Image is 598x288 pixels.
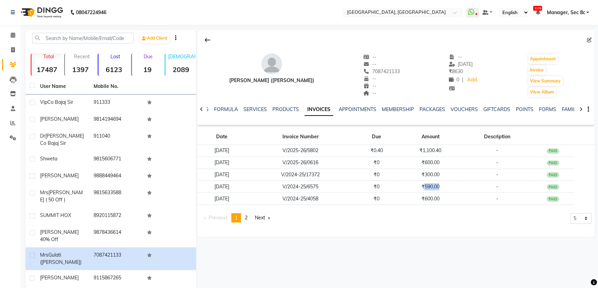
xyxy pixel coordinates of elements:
[165,65,197,74] strong: 2089
[214,106,238,112] a: FORMULA
[89,185,143,208] td: 9815633588
[539,106,556,112] a: FORMS
[419,106,445,112] a: PACKAGES
[197,145,246,157] td: [DATE]
[197,193,246,205] td: [DATE]
[40,99,47,105] span: Vip
[398,129,462,145] th: Amount
[89,270,143,287] td: 9115867265
[40,252,81,265] span: Gulati ([PERSON_NAME])
[355,145,398,157] td: ₹0.40
[18,3,65,22] img: logo
[246,181,355,193] td: V/2024-25/6575
[133,53,163,60] p: Due
[89,128,143,151] td: 911040
[89,168,143,185] td: 9888449464
[197,129,246,145] th: Date
[251,213,273,222] a: Next
[496,171,498,178] span: -
[363,54,376,60] span: --
[450,106,478,112] a: VOUCHERS
[528,87,556,97] button: View Album
[363,76,376,82] span: --
[197,157,246,169] td: [DATE]
[515,106,533,112] a: POINTS
[363,61,376,67] span: --
[272,106,299,112] a: PRODUCTS
[229,77,314,84] div: [PERSON_NAME] ([PERSON_NAME])
[536,9,540,16] a: 1176
[463,129,532,145] th: Description
[339,106,376,112] a: APPOINTMENTS
[246,157,355,169] td: V/2025-26/0616
[40,189,83,203] span: [PERSON_NAME] ( 50 Off )
[305,103,333,116] a: INVOICES
[246,169,355,181] td: V/2024-25/17372
[363,83,376,89] span: --
[246,129,355,145] th: Invoice Number
[89,151,143,168] td: 9815606771
[382,106,414,112] a: MEMBERSHIP
[496,183,498,190] span: -
[98,65,130,74] strong: 6123
[363,90,376,96] span: --
[40,252,48,258] span: Mrs
[449,68,463,75] span: 8630
[398,193,462,205] td: ₹600.00
[398,145,462,157] td: ₹1,100.40
[168,53,197,60] p: [DEMOGRAPHIC_DATA]
[355,129,398,145] th: Due
[40,189,48,196] span: Mrs
[132,65,163,74] strong: 19
[398,169,462,181] td: ₹300.00
[547,196,560,202] div: PAID
[200,213,274,222] nav: Pagination
[235,215,238,221] span: 1
[89,225,143,247] td: 9878436614
[528,54,558,64] button: Appointment
[533,6,542,11] span: 1176
[40,229,79,242] span: [PERSON_NAME] 40% off
[101,53,130,60] p: Lost
[245,215,248,221] span: 2
[449,77,459,83] span: 0
[355,181,398,193] td: ₹0
[449,61,473,67] span: [DATE]
[363,68,400,75] span: 7087421133
[246,145,355,157] td: V/2025-26/5802
[140,33,169,43] a: Add Client
[462,76,463,83] span: |
[398,157,462,169] td: ₹600.00
[243,106,267,112] a: SERVICES
[496,147,498,153] span: -
[40,172,79,179] span: [PERSON_NAME]
[528,65,546,75] button: Invoice
[200,33,215,47] div: Back to Client
[528,76,562,86] button: View Summary
[65,65,96,74] strong: 1397
[197,169,246,181] td: [DATE]
[89,208,143,225] td: 8920115872
[483,106,510,112] a: GIFTCARDS
[547,184,560,190] div: PAID
[76,3,106,22] b: 08047224946
[261,53,282,74] img: avatar
[496,159,498,166] span: -
[40,133,84,146] span: [PERSON_NAME] Co Bajaj Sir
[246,193,355,205] td: V/2024-25/4058
[547,9,585,16] span: Manager, Sec 8c
[68,53,96,60] p: Recent
[561,106,578,112] a: FAMILY
[449,68,452,75] span: ₹
[31,65,63,74] strong: 17487
[40,275,79,281] span: [PERSON_NAME]
[355,193,398,205] td: ₹0
[89,111,143,128] td: 9814194694
[496,196,498,202] span: -
[197,181,246,193] td: [DATE]
[449,54,462,60] span: --
[36,79,89,95] th: User Name
[34,53,63,60] p: Total
[40,212,71,218] span: SUMMIT HOX
[89,79,143,95] th: Mobile No.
